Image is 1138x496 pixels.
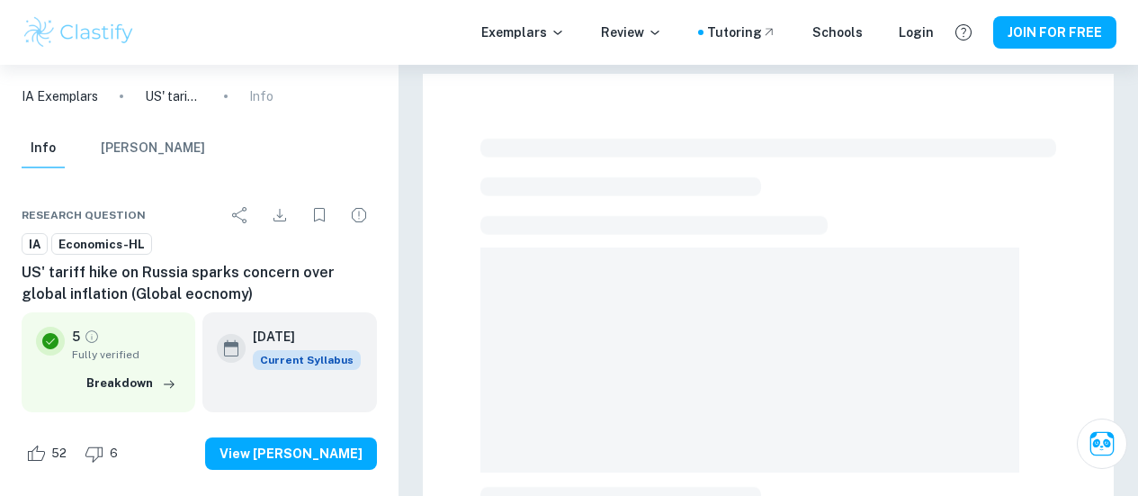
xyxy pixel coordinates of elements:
[80,439,128,468] div: Dislike
[72,327,80,347] p: 5
[253,327,346,347] h6: [DATE]
[101,129,205,168] button: [PERSON_NAME]
[52,236,151,254] span: Economics-HL
[341,197,377,233] div: Report issue
[707,23,776,42] a: Tutoring
[481,23,565,42] p: Exemplars
[1077,419,1127,469] button: Ask Clai
[899,23,934,42] a: Login
[993,16,1116,49] button: JOIN FOR FREE
[253,350,361,370] div: This exemplar is based on the current syllabus. Feel free to refer to it for inspiration/ideas wh...
[51,233,152,256] a: Economics-HL
[253,350,361,370] span: Current Syllabus
[100,445,128,463] span: 6
[22,262,377,305] h6: US' tariff hike on Russia sparks concern over global inflation (Global eocnomy)
[812,23,863,42] a: Schools
[84,329,100,345] a: Grade fully verified
[948,17,979,48] button: Help and Feedback
[262,197,298,233] div: Download
[22,129,65,168] button: Info
[22,236,47,254] span: IA
[601,23,662,42] p: Review
[82,370,181,397] button: Breakdown
[22,233,48,256] a: IA
[22,439,76,468] div: Like
[22,14,136,50] img: Clastify logo
[72,347,181,363] span: Fully verified
[145,86,202,106] p: US' tariff hike on Russia sparks concern over global inflation (Global eocnomy)
[22,86,98,106] a: IA Exemplars
[41,445,76,463] span: 52
[22,207,146,223] span: Research question
[301,197,337,233] div: Bookmark
[205,437,377,470] button: View [PERSON_NAME]
[222,197,258,233] div: Share
[249,86,273,106] p: Info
